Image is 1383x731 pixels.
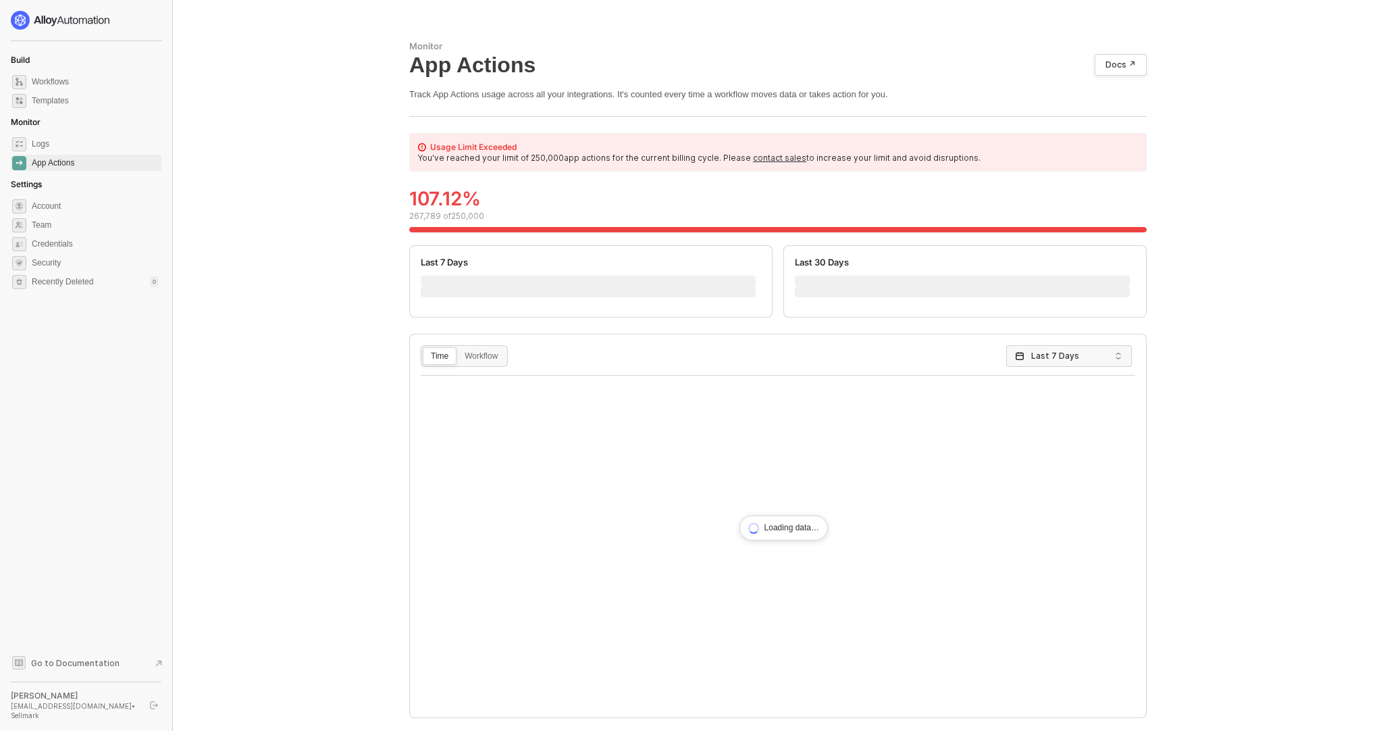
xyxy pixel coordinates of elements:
[12,137,26,151] span: icon-logs
[418,143,426,151] span: icon-exclamation
[12,656,26,670] span: documentation
[11,179,42,189] span: Settings
[12,156,26,170] span: icon-app-actions
[739,515,828,540] div: Loading data…
[32,276,93,288] span: Recently Deleted
[1095,54,1147,76] a: Docs ↗
[32,136,159,152] span: Logs
[11,701,138,720] div: [EMAIL_ADDRESS][DOMAIN_NAME] • Sellmark
[12,237,26,251] span: credentials
[12,199,26,213] span: settings
[423,352,456,374] div: Time
[150,276,159,287] div: 0
[418,142,1138,153] div: Usage Limit Exceeded
[418,153,1138,163] div: You've reached your limit of 250,000 app actions for the current billing cycle. Please to increas...
[12,275,26,289] span: settings
[409,89,1147,100] div: Track App Actions usage across all your integrations. It's counted every time a workflow moves da...
[32,93,159,109] span: Templates
[32,74,159,90] span: Workflows
[32,255,159,271] span: Security
[457,352,505,374] div: Workflow
[31,657,120,669] span: Go to Documentation
[753,153,806,163] a: contact sales
[12,256,26,270] span: security
[32,157,74,169] div: App Actions
[421,257,468,268] div: Last 7 Days
[11,55,30,65] span: Build
[409,41,1147,52] div: Monitor
[32,198,159,214] span: Account
[795,257,849,268] div: Last 30 Days
[32,217,159,233] span: Team
[150,701,158,709] span: logout
[11,690,138,701] div: [PERSON_NAME]
[11,11,111,30] img: logo
[152,657,165,670] span: document-arrow
[1031,346,1107,366] span: Last 7 Days
[11,11,161,30] a: logo
[11,655,162,671] a: Knowledge Base
[12,75,26,89] span: dashboard
[409,188,484,211] div: 107.12 %
[12,94,26,108] span: marketplace
[12,218,26,232] span: team
[409,211,484,222] div: 267,789 of 250,000
[409,52,1147,78] div: App Actions
[11,117,41,127] span: Monitor
[1105,59,1136,70] div: Docs ↗
[32,236,159,252] span: Credentials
